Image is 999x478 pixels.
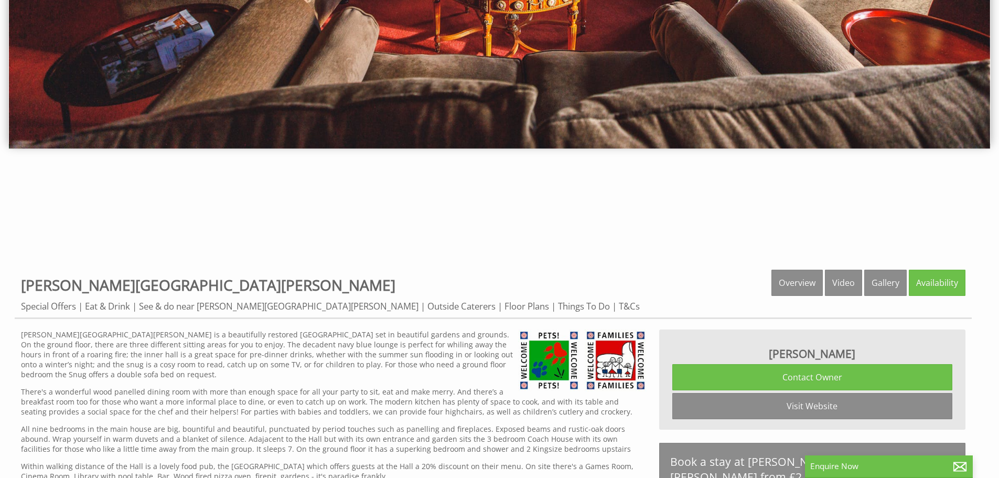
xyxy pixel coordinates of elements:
a: Gallery [864,270,907,296]
iframe: Customer reviews powered by Trustpilot [6,178,993,257]
p: All nine bedrooms in the main house are big, bountiful and beautiful, punctuated by period touche... [21,424,647,454]
a: Video [825,270,862,296]
a: Outside Caterers [427,300,496,312]
a: [PERSON_NAME][GEOGRAPHIC_DATA][PERSON_NAME] [21,275,395,295]
img: Visit England - Families Welcome [585,330,647,391]
a: Things To Do [558,300,610,312]
a: See & do near [PERSON_NAME][GEOGRAPHIC_DATA][PERSON_NAME] [139,300,418,312]
a: Contact Owner [672,364,952,390]
img: Visit England - Pets Welcome [518,330,580,391]
a: Overview [771,270,823,296]
a: Visit Website [672,393,952,419]
p: Enquire Now [810,461,968,472]
a: Special Offers [21,300,76,312]
a: Availability [909,270,965,296]
p: [PERSON_NAME][GEOGRAPHIC_DATA][PERSON_NAME] is a beautifully restored [GEOGRAPHIC_DATA] set in be... [21,330,647,379]
h3: [PERSON_NAME] [672,346,952,361]
a: T&Cs [619,300,640,312]
a: Eat & Drink [85,300,130,312]
a: Floor Plans [504,300,549,312]
p: There's a wonderful wood panelled dining room with more than enough space for all your party to s... [21,387,647,417]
